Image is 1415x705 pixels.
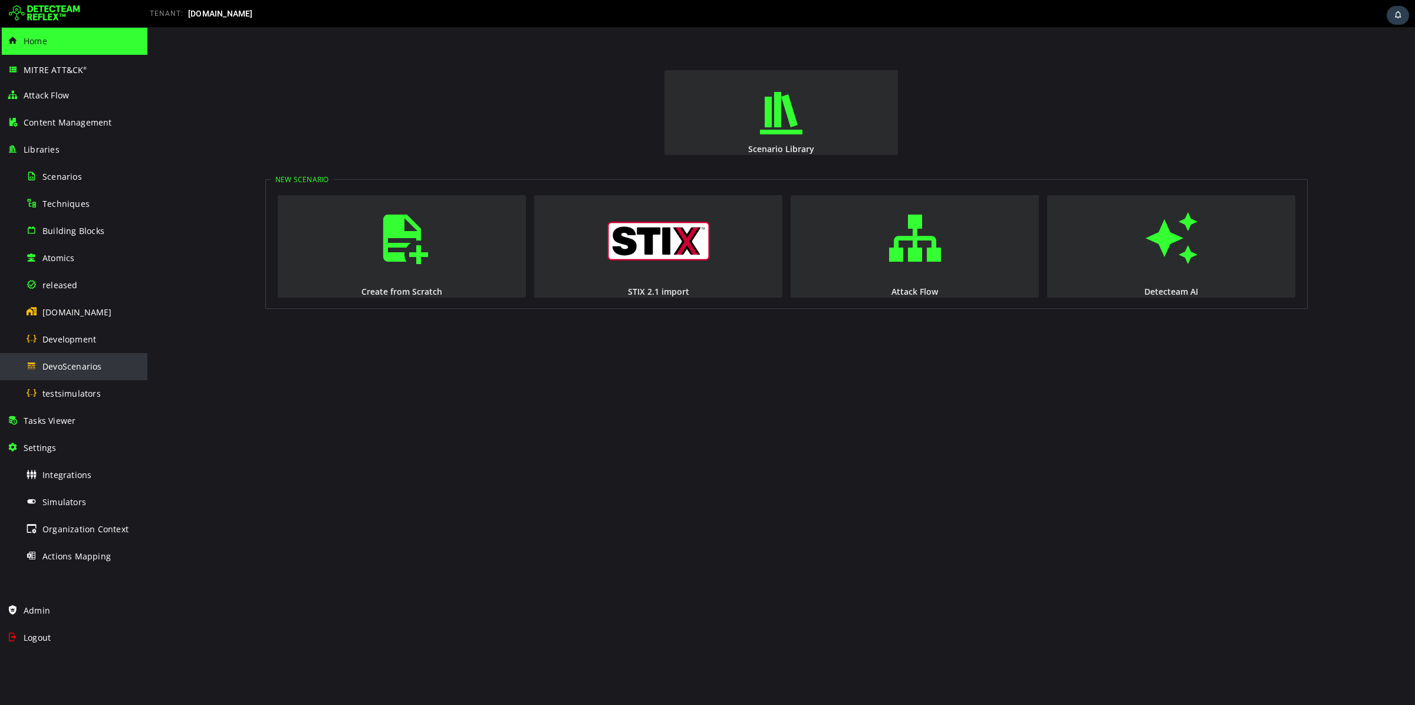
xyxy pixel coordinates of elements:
span: released [42,279,78,291]
div: STIX 2.1 import [386,259,636,270]
span: Scenarios [42,171,82,182]
sup: ® [83,65,87,71]
span: Actions Mapping [42,551,111,562]
span: Simulators [42,496,86,508]
button: STIX 2.1 import [387,168,635,271]
img: logo_stix.svg [460,195,562,233]
span: [DOMAIN_NAME] [188,9,253,18]
div: Detecteam AI [899,259,1149,270]
span: Building Blocks [42,225,104,236]
div: Attack Flow [642,259,893,270]
span: Tasks Viewer [24,415,75,426]
span: Atomics [42,252,74,263]
div: Create from Scratch [129,259,380,270]
span: MITRE ATT&CK [24,64,87,75]
span: Development [42,334,96,345]
legend: New Scenario [123,147,186,157]
button: Create from Scratch [130,168,379,271]
span: TENANT: [150,9,183,18]
span: Attack Flow [24,90,69,101]
div: Task Notifications [1387,6,1409,25]
span: testsimulators [42,388,101,399]
span: Home [24,35,47,47]
span: DevoScenarios [42,361,102,372]
img: Detecteam logo [9,4,80,23]
span: Admin [24,605,50,616]
span: Logout [24,632,51,643]
span: Integrations [42,469,91,480]
button: Scenario Library [517,43,751,128]
span: Techniques [42,198,90,209]
span: Settings [24,442,57,453]
span: Libraries [24,144,60,155]
div: Scenario Library [516,116,752,127]
span: Organization Context [42,523,129,535]
button: Attack Flow [643,168,891,271]
span: [DOMAIN_NAME] [42,307,112,318]
span: Content Management [24,117,112,128]
button: Detecteam AI [900,168,1148,271]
